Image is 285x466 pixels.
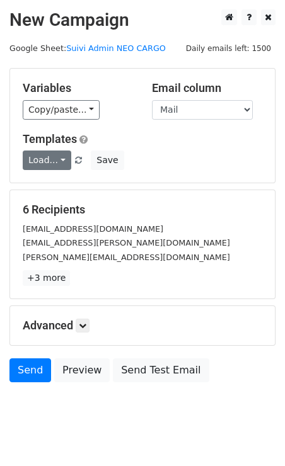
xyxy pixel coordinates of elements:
[182,42,276,55] span: Daily emails left: 1500
[222,406,285,466] iframe: Chat Widget
[91,151,124,170] button: Save
[113,358,209,382] a: Send Test Email
[222,406,285,466] div: Widget de chat
[9,358,51,382] a: Send
[182,43,276,53] a: Daily emails left: 1500
[23,319,262,332] h5: Advanced
[23,203,262,217] h5: 6 Recipients
[66,43,166,53] a: Suivi Admin NEO CARGO
[23,100,100,120] a: Copy/paste...
[23,81,133,95] h5: Variables
[9,9,276,31] h2: New Campaign
[23,270,70,286] a: +3 more
[23,224,163,234] small: [EMAIL_ADDRESS][DOMAIN_NAME]
[152,81,262,95] h5: Email column
[9,43,166,53] small: Google Sheet:
[23,132,77,145] a: Templates
[23,253,230,262] small: [PERSON_NAME][EMAIL_ADDRESS][DOMAIN_NAME]
[54,358,110,382] a: Preview
[23,151,71,170] a: Load...
[23,238,230,247] small: [EMAIL_ADDRESS][PERSON_NAME][DOMAIN_NAME]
